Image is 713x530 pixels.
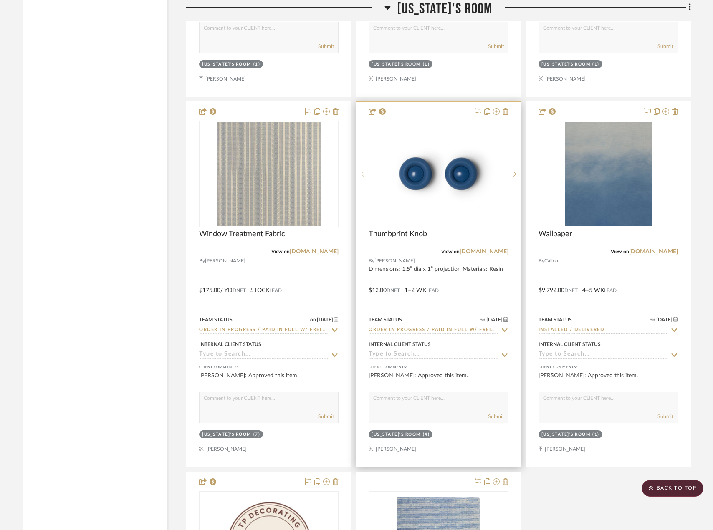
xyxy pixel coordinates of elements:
[271,249,290,254] span: View on
[657,43,673,50] button: Submit
[441,249,460,254] span: View on
[539,316,572,323] div: Team Status
[199,257,205,265] span: By
[650,317,655,322] span: on
[369,326,498,334] input: Type to Search…
[199,326,329,334] input: Type to Search…
[642,480,703,497] scroll-to-top-button: BACK TO TOP
[318,43,334,50] button: Submit
[217,122,321,226] img: Window Treatment Fabric
[541,432,591,438] div: [US_STATE]'s Room
[290,249,339,255] a: [DOMAIN_NAME]
[539,230,572,239] span: Wallpaper
[539,326,668,334] input: Type to Search…
[592,61,599,68] div: (1)
[629,249,678,255] a: [DOMAIN_NAME]
[369,351,498,359] input: Type to Search…
[253,432,260,438] div: (7)
[539,351,668,359] input: Type to Search…
[372,432,421,438] div: [US_STATE]'s Room
[655,317,673,323] span: [DATE]
[539,121,678,227] div: 0
[369,341,431,348] div: Internal Client Status
[199,230,285,239] span: Window Treatment Fabric
[374,257,415,265] span: [PERSON_NAME]
[199,371,339,388] div: [PERSON_NAME]: Approved this item.
[544,257,558,265] span: Calico
[485,317,503,323] span: [DATE]
[202,432,251,438] div: [US_STATE]'s Room
[316,317,334,323] span: [DATE]
[369,371,508,388] div: [PERSON_NAME]: Approved this item.
[199,316,233,323] div: Team Status
[369,257,374,265] span: By
[369,230,427,239] span: Thumbprint Knob
[199,351,329,359] input: Type to Search…
[539,371,678,388] div: [PERSON_NAME]: Approved this item.
[199,341,261,348] div: Internal Client Status
[541,61,591,68] div: [US_STATE]'s Room
[369,316,402,323] div: Team Status
[202,61,251,68] div: [US_STATE]'s Room
[423,432,430,438] div: (4)
[611,249,629,254] span: View on
[460,249,508,255] a: [DOMAIN_NAME]
[480,317,485,322] span: on
[488,413,504,420] button: Submit
[205,257,245,265] span: [PERSON_NAME]
[539,341,601,348] div: Internal Client Status
[310,317,316,322] span: on
[657,413,673,420] button: Submit
[592,432,599,438] div: (1)
[423,61,430,68] div: (1)
[318,413,334,420] button: Submit
[565,122,652,226] img: Wallpaper
[253,61,260,68] div: (1)
[373,122,504,226] img: Thumbprint Knob
[372,61,421,68] div: [US_STATE]'s Room
[488,43,504,50] button: Submit
[539,257,544,265] span: By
